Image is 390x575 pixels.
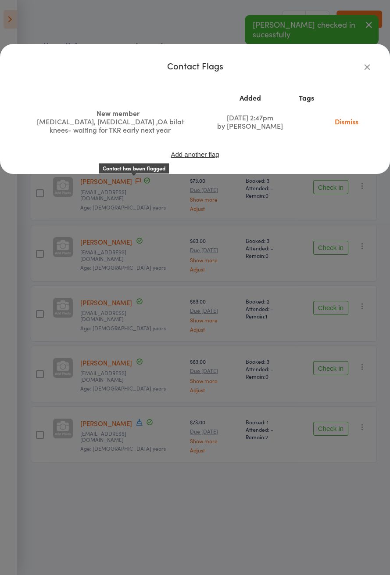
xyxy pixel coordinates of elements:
th: Added [208,90,292,105]
td: [DATE] 2:47pm by [PERSON_NAME] [208,105,292,137]
div: Contact Flags [18,61,372,70]
a: Dismiss this flag [328,116,365,126]
div: Contact has been flagged [99,163,169,174]
span: New member [97,108,140,118]
button: Add another flag [170,151,220,158]
th: Tags [292,90,321,105]
div: [MEDICAL_DATA], [MEDICAL_DATA] ,OA bilat knees- waiting for TKR early next year [33,117,187,134]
